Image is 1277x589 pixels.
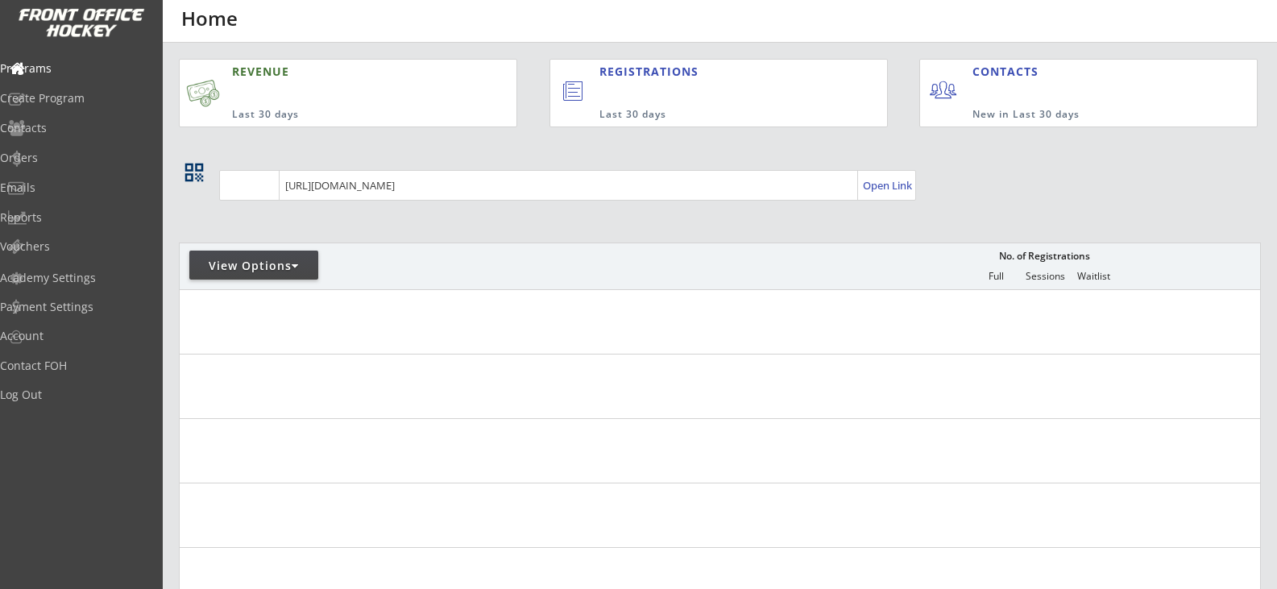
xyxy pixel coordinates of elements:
[972,64,1046,80] div: CONTACTS
[863,179,914,193] div: Open Link
[232,64,438,80] div: REVENUE
[863,174,914,197] a: Open Link
[599,108,821,122] div: Last 30 days
[232,108,438,122] div: Last 30 days
[1069,271,1117,282] div: Waitlist
[189,258,318,274] div: View Options
[1021,271,1069,282] div: Sessions
[182,160,206,185] button: qr_code
[994,251,1094,262] div: No. of Registrations
[972,108,1182,122] div: New in Last 30 days
[972,271,1020,282] div: Full
[599,64,812,80] div: REGISTRATIONS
